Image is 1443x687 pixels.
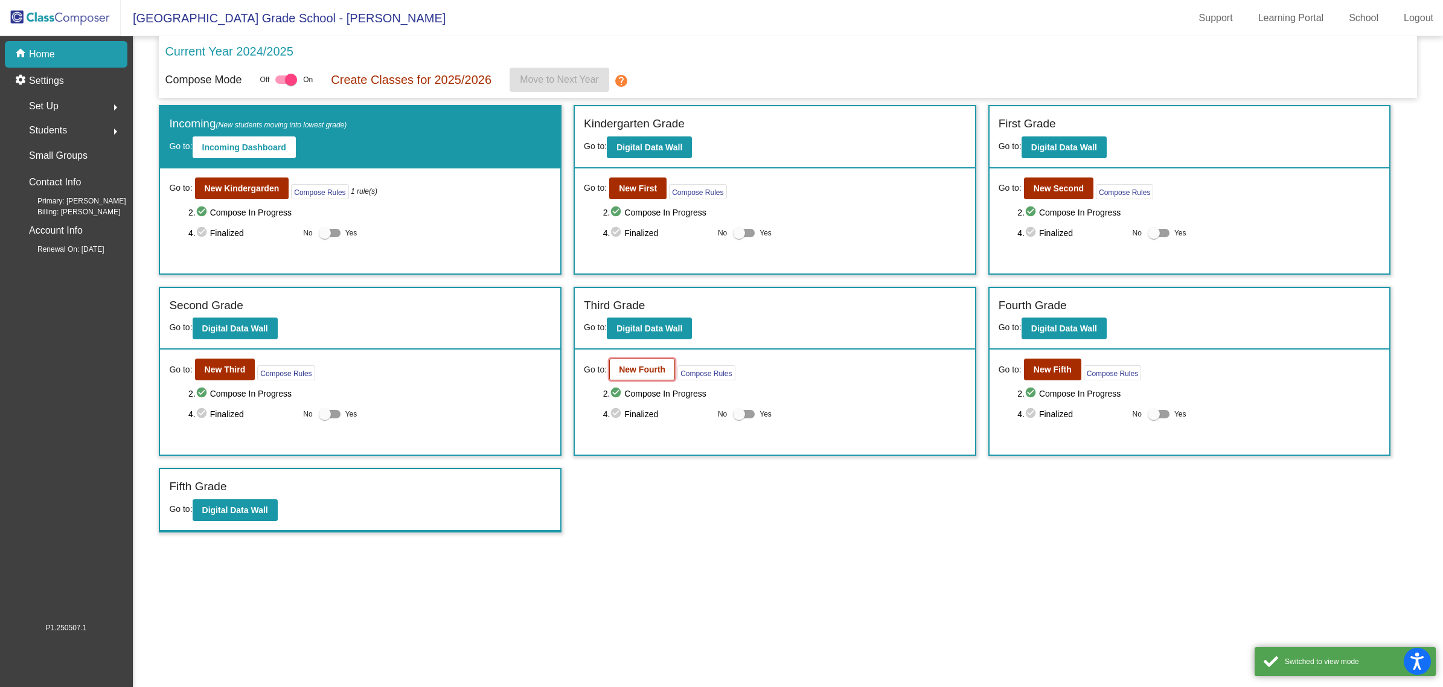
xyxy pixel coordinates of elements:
mat-icon: check_circle [610,205,624,220]
span: Yes [760,407,772,421]
span: 2. Compose In Progress [188,386,551,401]
span: 2. Compose In Progress [188,205,551,220]
span: Students [29,122,67,139]
a: Learning Portal [1249,8,1334,28]
span: 4. Finalized [1017,407,1126,421]
span: Yes [345,226,357,240]
mat-icon: check_circle [610,407,624,421]
span: No [718,228,727,238]
a: Logout [1394,8,1443,28]
span: Go to: [999,322,1022,332]
mat-icon: check_circle [1025,226,1039,240]
span: Go to: [169,322,192,332]
label: First Grade [999,115,1056,133]
b: New First [619,184,657,193]
span: 4. Finalized [603,407,712,421]
span: Renewal On: [DATE] [18,244,104,255]
b: Digital Data Wall [1031,142,1097,152]
button: Compose Rules [1084,365,1141,380]
span: Go to: [584,322,607,332]
button: Digital Data Wall [1022,136,1107,158]
b: Incoming Dashboard [202,142,286,152]
mat-icon: check_circle [1025,407,1039,421]
p: Compose Mode [165,72,242,88]
mat-icon: help [614,74,629,88]
label: Third Grade [584,297,645,315]
button: New Third [195,359,255,380]
b: New Fifth [1034,365,1072,374]
b: New Kindergarden [205,184,280,193]
i: 1 rule(s) [351,186,377,197]
b: Digital Data Wall [202,324,268,333]
mat-icon: check_circle [196,205,210,220]
span: 4. Finalized [1017,226,1126,240]
span: 4. Finalized [188,226,297,240]
b: New Third [205,365,246,374]
span: Yes [1174,407,1186,421]
span: 4. Finalized [603,226,712,240]
mat-icon: check_circle [610,226,624,240]
b: New Second [1034,184,1084,193]
b: Digital Data Wall [202,505,268,515]
span: [GEOGRAPHIC_DATA] Grade School - [PERSON_NAME] [121,8,446,28]
mat-icon: check_circle [196,226,210,240]
span: Go to: [584,182,607,194]
mat-icon: arrow_right [108,124,123,139]
span: (New students moving into lowest grade) [216,121,347,129]
span: Primary: [PERSON_NAME] [18,196,126,206]
span: On [303,74,313,85]
span: 2. Compose In Progress [603,386,966,401]
span: Off [260,74,269,85]
span: 2. Compose In Progress [1017,205,1380,220]
span: Go to: [169,141,192,151]
mat-icon: check_circle [610,386,624,401]
span: No [303,409,312,420]
span: Yes [760,226,772,240]
mat-icon: check_circle [196,386,210,401]
span: Go to: [999,363,1022,376]
span: Billing: [PERSON_NAME] [18,206,120,217]
button: New First [609,177,667,199]
span: Go to: [584,141,607,151]
button: Digital Data Wall [607,136,692,158]
mat-icon: home [14,47,29,62]
span: No [718,409,727,420]
label: Incoming [169,115,347,133]
p: Home [29,47,55,62]
p: Small Groups [29,147,88,164]
a: School [1339,8,1388,28]
span: 2. Compose In Progress [603,205,966,220]
button: Compose Rules [677,365,735,380]
div: Switched to view mode [1285,656,1427,667]
span: No [1133,409,1142,420]
button: Digital Data Wall [607,318,692,339]
mat-icon: arrow_right [108,100,123,115]
p: Settings [29,74,64,88]
a: Support [1189,8,1243,28]
button: Digital Data Wall [1022,318,1107,339]
label: Kindergarten Grade [584,115,685,133]
span: Go to: [169,363,192,376]
p: Contact Info [29,174,81,191]
button: New Second [1024,177,1093,199]
button: Move to Next Year [510,68,609,92]
button: New Kindergarden [195,177,289,199]
label: Fourth Grade [999,297,1067,315]
span: Set Up [29,98,59,115]
p: Create Classes for 2025/2026 [331,71,491,89]
mat-icon: check_circle [1025,386,1039,401]
button: Digital Data Wall [193,318,278,339]
b: Digital Data Wall [616,142,682,152]
span: Go to: [584,363,607,376]
span: No [303,228,312,238]
span: No [1133,228,1142,238]
button: Incoming Dashboard [193,136,296,158]
b: New Fourth [619,365,665,374]
span: Go to: [169,182,192,194]
span: 4. Finalized [188,407,297,421]
p: Account Info [29,222,83,239]
button: New Fourth [609,359,675,380]
button: Compose Rules [257,365,315,380]
span: Go to: [999,182,1022,194]
b: Digital Data Wall [616,324,682,333]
